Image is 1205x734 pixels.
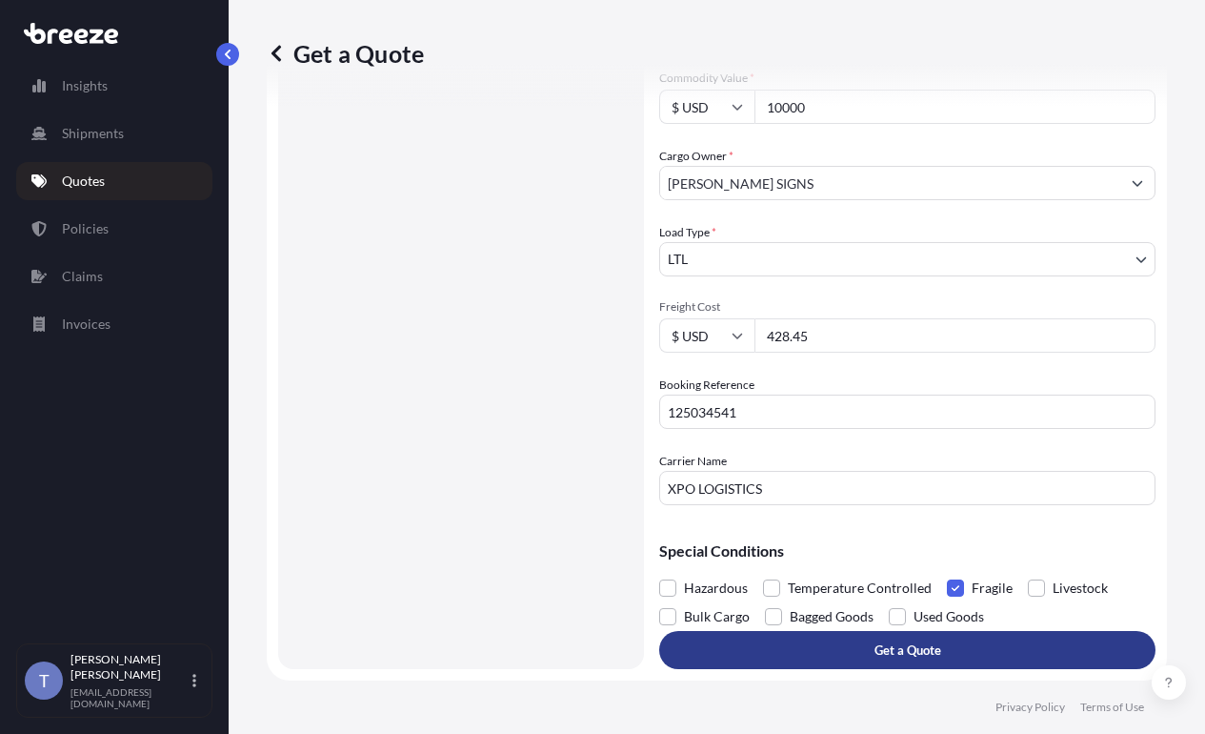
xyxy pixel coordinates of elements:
[659,395,1155,429] input: Your internal reference
[62,315,110,334] p: Invoices
[16,114,212,153] a: Shipments
[70,686,189,709] p: [EMAIL_ADDRESS][DOMAIN_NAME]
[684,602,750,631] span: Bulk Cargo
[1053,574,1108,602] span: Livestock
[659,376,754,395] label: Booking Reference
[1080,700,1144,715] a: Terms of Use
[659,631,1155,669] button: Get a Quote
[668,250,688,269] span: LTL
[62,267,103,286] p: Claims
[62,76,108,95] p: Insights
[754,90,1155,124] input: Type amount
[659,147,733,166] label: Cargo Owner
[659,471,1155,505] input: Enter name
[659,242,1155,276] button: LTL
[874,641,941,660] p: Get a Quote
[62,219,109,238] p: Policies
[788,574,932,602] span: Temperature Controlled
[16,162,212,200] a: Quotes
[16,305,212,343] a: Invoices
[62,124,124,143] p: Shipments
[16,210,212,248] a: Policies
[659,543,1155,559] p: Special Conditions
[39,671,50,690] span: T
[660,166,1120,200] input: Full name
[790,602,874,631] span: Bagged Goods
[972,574,1013,602] span: Fragile
[684,574,748,602] span: Hazardous
[659,223,716,242] span: Load Type
[16,67,212,105] a: Insights
[16,257,212,296] a: Claims
[995,700,1065,715] a: Privacy Policy
[70,652,189,683] p: [PERSON_NAME] [PERSON_NAME]
[62,172,105,191] p: Quotes
[267,38,424,69] p: Get a Quote
[1120,166,1155,200] button: Show suggestions
[754,318,1155,353] input: Enter amount
[914,602,984,631] span: Used Goods
[659,452,727,471] label: Carrier Name
[659,299,1155,315] span: Freight Cost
